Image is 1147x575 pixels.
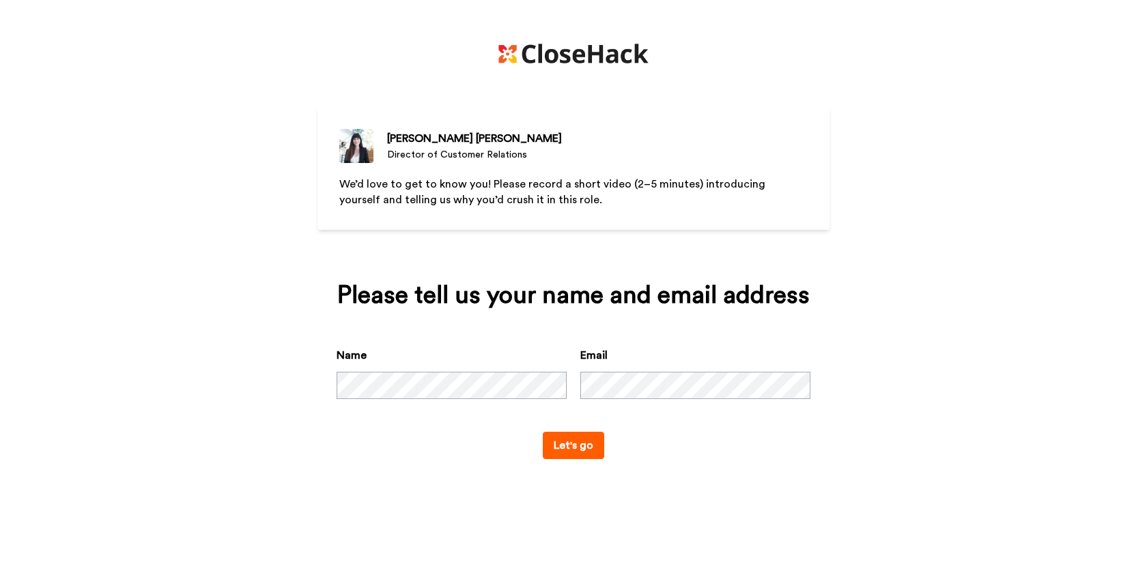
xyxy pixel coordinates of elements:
span: We’d love to get to know you! Please record a short video (2–5 minutes) introducing yourself and ... [339,179,768,205]
div: [PERSON_NAME] [PERSON_NAME] [387,130,562,147]
div: Director of Customer Relations [387,148,562,162]
img: Director of Customer Relations [339,129,373,163]
div: Please tell us your name and email address [337,282,810,309]
img: https://cdn.bonjoro.com/media/8ef20797-8052-423f-a066-3a70dff60c56/6f41e73b-fbe8-40a5-8aec-628176... [498,44,649,63]
label: Email [580,347,608,364]
button: Let's go [543,432,604,459]
label: Name [337,347,367,364]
